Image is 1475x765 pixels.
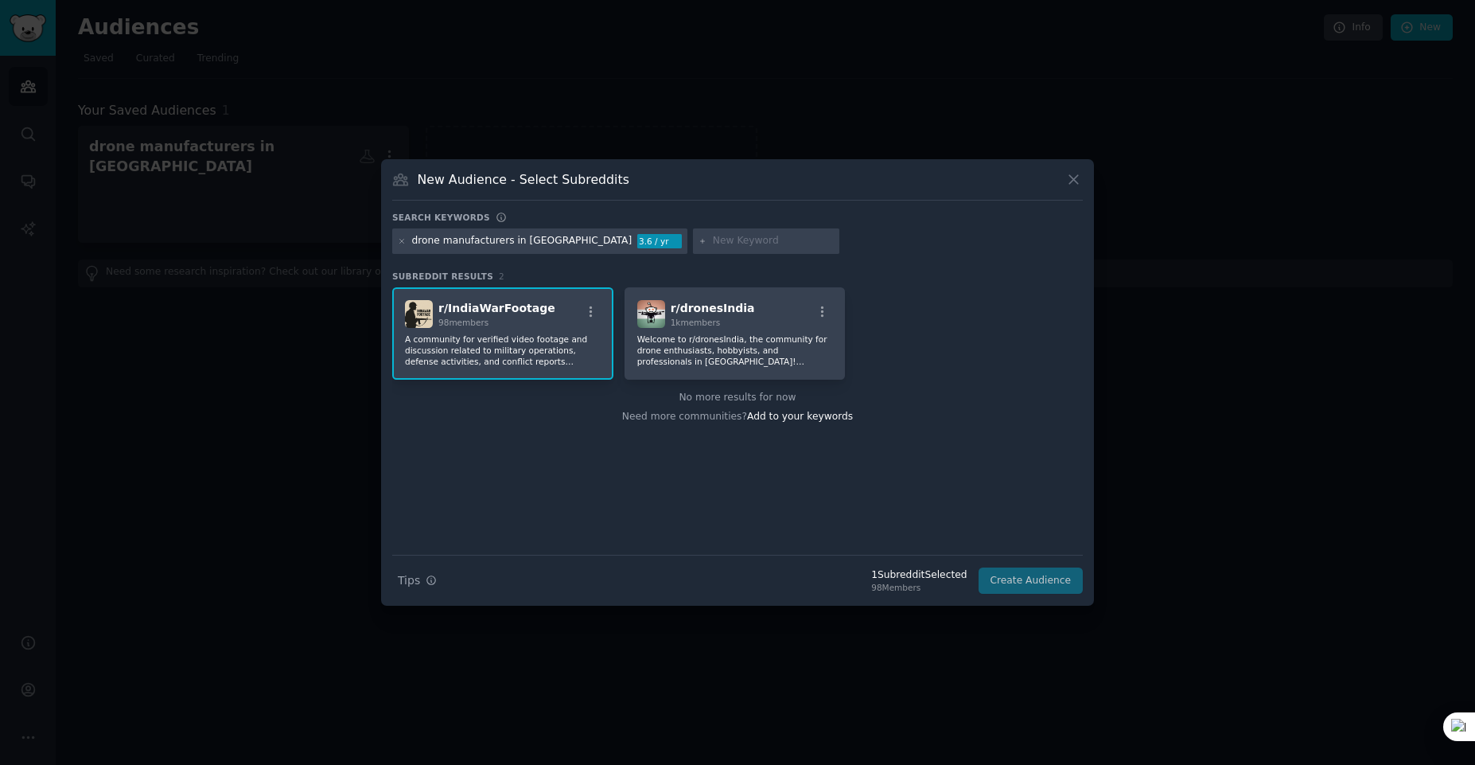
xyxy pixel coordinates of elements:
[747,411,853,422] span: Add to your keywords
[398,572,420,589] span: Tips
[637,234,682,248] div: 3.6 / yr
[392,212,490,223] h3: Search keywords
[418,171,629,188] h3: New Audience - Select Subreddits
[412,234,632,248] div: drone manufacturers in [GEOGRAPHIC_DATA]
[671,318,721,327] span: 1k members
[405,334,601,367] p: A community for verified video footage and discussion related to military operations, defense act...
[637,300,665,328] img: dronesIndia
[392,391,1083,405] div: No more results for now
[871,568,967,583] div: 1 Subreddit Selected
[713,234,834,248] input: New Keyword
[499,271,504,281] span: 2
[637,334,833,367] p: Welcome to r/dronesIndia, the community for drone enthusiasts, hobbyists, and professionals in [G...
[405,300,433,328] img: IndiaWarFootage
[392,404,1083,424] div: Need more communities?
[392,567,442,595] button: Tips
[871,582,967,593] div: 98 Members
[438,302,555,314] span: r/ IndiaWarFootage
[438,318,488,327] span: 98 members
[392,271,493,282] span: Subreddit Results
[671,302,755,314] span: r/ dronesIndia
